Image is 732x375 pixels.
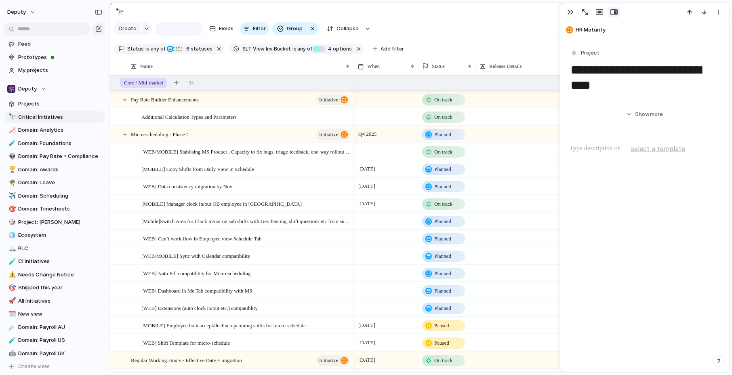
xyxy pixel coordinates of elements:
span: On track [434,200,452,208]
span: On track [434,96,452,104]
a: 🎯Shipped this year [4,282,105,294]
span: [WEB] Auto Fill compatiblity for Micro-scheduling [141,268,250,278]
span: My projects [18,66,102,74]
span: deputy [7,8,26,16]
div: 🗓️New view [4,308,105,320]
div: 🎯 [8,204,14,214]
span: Create [118,25,137,33]
span: Feed [18,40,102,48]
span: Collapse [337,25,359,33]
div: 🌴 [8,178,14,187]
span: Planned [434,165,451,173]
span: Critical Initiatives [18,113,102,121]
a: 🎯Domain: Timesheets [4,203,105,215]
span: Planned [434,270,451,278]
a: 👽Domain: Pay Rate + Compliance [4,150,105,162]
span: Deputy [18,85,37,93]
span: any of [297,45,312,53]
button: Filter [240,22,269,35]
a: Projects [4,98,105,110]
span: New view [18,310,102,318]
span: When [367,62,380,70]
div: 🏔️ [8,244,14,253]
a: 🌴Domain: Leave [4,177,105,189]
div: 🧊 [8,231,14,240]
a: 🧪CI Initiatives [4,255,105,268]
span: SLT View Inv Bucket [242,45,291,53]
button: 4 options [313,44,353,53]
a: 🤖Domain: Payroll UK [4,348,105,360]
span: select a template [631,144,685,154]
span: [DATE] [356,199,377,209]
button: 🏆 [7,166,15,174]
span: Domain: Timesheets [18,205,102,213]
span: Domain: Payroll UK [18,350,102,358]
button: initiative [316,129,350,140]
span: Planned [434,235,451,243]
span: Project [581,49,599,57]
button: Project [569,47,602,59]
button: 🌴 [7,179,15,187]
span: initiative [319,355,338,366]
span: Planned [434,287,451,295]
button: 🧪 [7,139,15,147]
span: Domain: Analytics [18,126,102,134]
span: Name [140,62,153,70]
span: On track [434,356,452,364]
span: Fields [219,25,233,33]
div: 🧪Domain: Foundations [4,137,105,150]
span: Ecosystem [18,231,102,239]
span: Needs Change Notice [18,271,102,279]
button: select a template [630,143,686,155]
button: 🔭 [113,6,126,19]
button: 🚀 [7,297,15,305]
button: 🗓️ [7,310,15,318]
span: Paused [434,322,449,330]
span: Planned [434,183,451,191]
span: [WEB] Can’t work flow in Employee view Schedule Tab [141,234,262,243]
a: 🎲Project: [PERSON_NAME] [4,216,105,228]
span: options [326,45,352,53]
span: [DATE] [356,355,377,365]
span: All Initiatives [18,297,102,305]
span: On track [434,148,452,156]
span: Domain: Scheduling [18,192,102,200]
div: ⚠️ [8,270,14,279]
span: Domain: Pay Rate + Compliance [18,152,102,160]
button: ✈️ [7,192,15,200]
button: HR Maturity [564,23,725,36]
span: [MOBILE] Manager clock in/out OB employee in [GEOGRAPHIC_DATA] [141,199,302,208]
button: deputy [4,6,40,19]
span: HR Maturity [576,26,725,34]
button: ⚠️ [7,271,15,279]
span: Q4 2025 [356,129,379,139]
span: Domain: Awards [18,166,102,174]
span: PLC [18,244,102,253]
button: Deputy [4,83,105,95]
a: ☄️Domain: Payroll AU [4,321,105,333]
div: 🎲 [8,217,14,227]
div: 🧪 [8,336,14,345]
a: 🚀All Initiatives [4,295,105,307]
div: 📈Domain: Analytics [4,124,105,136]
span: initiative [319,94,338,105]
span: On track [434,113,452,121]
span: Filter [253,25,266,33]
span: [WEB/MOBILE] Stablising MS Product , Capacity to fix bugs, triage feedback, one-way rollout etc. [141,147,351,156]
a: My projects [4,64,105,76]
span: [WEB] Dashboard in Me Tab compatibility with MS [141,286,252,295]
span: [MOBILE] Copy Shifts from Daily View in Schedule [141,164,254,173]
span: Regular Working Hours - Effective Date + migration [131,355,242,364]
a: Feed [4,38,105,50]
span: [Mobile]Switch Area for Clock in/out on sub shifts with Geo fencing, shift questions etc from sub... [141,216,351,225]
div: ✈️Domain: Scheduling [4,190,105,202]
span: 6 [184,46,191,52]
span: Domain: Foundations [18,139,102,147]
span: Pay Rate Builder Enhancements [131,95,199,104]
span: initiative [319,129,338,140]
button: 📈 [7,126,15,134]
